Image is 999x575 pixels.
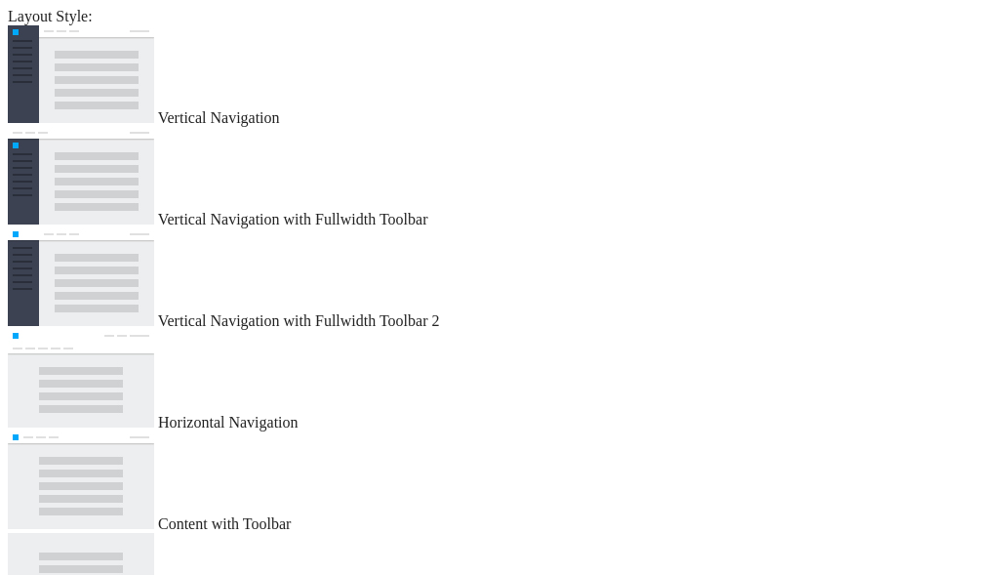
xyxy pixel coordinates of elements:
img: vertical-nav-with-full-toolbar.jpg [8,127,154,225]
span: Vertical Navigation with Fullwidth Toolbar [158,211,428,227]
span: Horizontal Navigation [158,414,299,431]
md-radio-button: Vertical Navigation [8,25,991,127]
div: Layout Style: [8,8,991,25]
md-radio-button: Horizontal Navigation [8,330,991,431]
md-radio-button: Vertical Navigation with Fullwidth Toolbar [8,127,991,228]
img: vertical-nav-with-full-toolbar-2.jpg [8,228,154,326]
span: Vertical Navigation with Fullwidth Toolbar 2 [158,312,440,329]
img: content-with-toolbar.jpg [8,431,154,529]
span: Content with Toolbar [158,515,291,532]
md-radio-button: Content with Toolbar [8,431,991,533]
img: horizontal-nav.jpg [8,330,154,428]
md-radio-button: Vertical Navigation with Fullwidth Toolbar 2 [8,228,991,330]
img: vertical-nav.jpg [8,25,154,123]
span: Vertical Navigation [158,109,280,126]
